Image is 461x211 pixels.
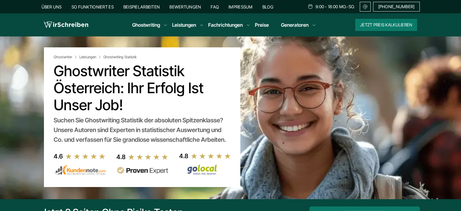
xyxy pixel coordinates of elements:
[128,154,169,160] img: stars
[169,4,201,9] a: Bewertungen
[191,153,231,159] img: stars
[54,55,78,60] a: Ghostwriter
[54,151,63,161] div: 4.6
[54,63,231,114] h1: Ghostwriter Statistik Österreich: Ihr Erfolg ist unser Job!
[281,21,309,29] a: Generatoren
[362,4,368,9] img: Email
[179,151,188,161] div: 4.8
[79,55,102,60] a: Leistungen
[316,4,355,9] span: 9:00 - 18:00 Mo.-So.
[211,4,219,9] a: FAQ
[355,19,417,31] button: Jetzt Preis kalkulieren
[54,165,106,175] img: kundennote
[72,4,114,9] a: So funktioniert es
[262,4,273,9] a: Blog
[308,4,313,9] img: Schedule
[42,4,62,9] a: Über uns
[179,164,231,175] img: Wirschreiben Bewertungen
[123,4,160,9] a: Beispielarbeiten
[378,4,415,9] span: [PHONE_NUMBER]
[373,2,420,12] a: [PHONE_NUMBER]
[65,153,106,160] img: stars
[172,21,196,29] a: Leistungen
[255,22,269,28] a: Preise
[116,152,125,162] div: 4.8
[229,4,253,9] a: Impressum
[208,21,243,29] a: Fachrichtungen
[132,21,160,29] a: Ghostwriting
[44,20,88,29] img: logo wirschreiben
[116,167,169,174] img: provenexpert reviews
[103,55,137,60] span: Ghostwriting Statistik
[54,115,231,145] div: Suchen Sie Ghostwriting Statistik der absoluten Spitzenklasse? Unsere Autoren sind Experten in st...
